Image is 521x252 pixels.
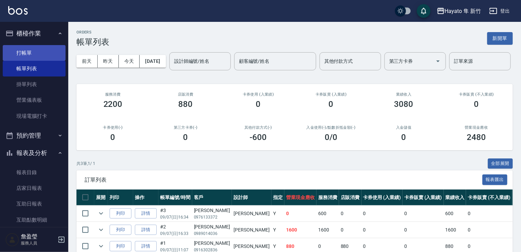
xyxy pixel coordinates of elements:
div: [PERSON_NAME] [194,223,230,230]
td: 0 [403,206,444,222]
h2: 店販消費 [157,92,214,97]
button: 全部展開 [488,158,513,169]
a: 帳單列表 [3,61,66,76]
a: 營業儀表板 [3,92,66,108]
h2: 卡券使用(-) [85,125,141,130]
button: 預約管理 [3,127,66,144]
td: 0 [466,206,512,222]
button: 今天 [119,55,140,68]
th: 客戶 [192,190,232,206]
div: Hayato 隼 新竹 [445,7,481,15]
td: Y [271,206,284,222]
h2: 第三方卡券(-) [157,125,214,130]
button: 報表匯出 [482,174,508,185]
th: 列印 [108,190,133,206]
button: 登出 [487,5,513,17]
button: 新開單 [487,32,513,45]
h3: 3080 [394,99,413,109]
button: expand row [96,241,106,251]
th: 卡券販賣 (入業績) [403,190,444,206]
h3: 0 /0 [325,132,337,142]
th: 操作 [133,190,158,206]
th: 帳單編號/時間 [158,190,192,206]
h3: 0 [256,99,261,109]
td: 0 [403,222,444,238]
td: 1600 [316,222,339,238]
h2: 入金使用(-) /點數折抵金額(-) [303,125,359,130]
h3: 0 [474,99,479,109]
div: [PERSON_NAME] [194,207,230,214]
a: 報表目錄 [3,165,66,180]
td: 0 [284,206,316,222]
p: 09/07 (日) 16:34 [160,214,191,220]
button: expand row [96,225,106,235]
h2: 營業現金應收 [448,125,505,130]
h2: 業績收入 [376,92,432,97]
button: Open [433,56,443,67]
a: 詳情 [135,241,157,252]
a: 店家日報表 [3,180,66,196]
td: 0 [339,206,362,222]
th: 展開 [94,190,108,206]
button: 前天 [76,55,98,68]
td: [PERSON_NAME] [232,206,271,222]
a: 互助日報表 [3,196,66,212]
td: 600 [316,206,339,222]
a: 打帳單 [3,45,66,61]
th: 業績收入 [444,190,466,206]
td: #2 [158,222,192,238]
button: [DATE] [140,55,166,68]
h3: 服務消費 [85,92,141,97]
p: 0989014036 [194,230,230,237]
h3: 2480 [467,132,486,142]
button: Hayato 隼 新竹 [434,4,484,18]
a: 詳情 [135,225,157,235]
td: 0 [362,222,403,238]
td: 1600 [444,222,466,238]
th: 卡券販賣 (不入業績) [466,190,512,206]
a: 互助點數明細 [3,212,66,228]
a: 掛單列表 [3,76,66,92]
td: 0 [362,206,403,222]
button: expand row [96,208,106,219]
button: 列印 [110,241,131,252]
th: 服務消費 [316,190,339,206]
h2: 入金儲值 [376,125,432,130]
h3: 0 [329,99,334,109]
p: 0976133372 [194,214,230,220]
th: 營業現金應收 [284,190,316,206]
span: 訂單列表 [85,177,482,183]
h2: 其他付款方式(-) [230,125,286,130]
th: 店販消費 [339,190,362,206]
h3: 880 [179,99,193,109]
h3: -600 [250,132,267,142]
h3: 0 [402,132,406,142]
a: 新開單 [487,35,513,41]
button: 報表及分析 [3,144,66,162]
h2: ORDERS [76,30,109,34]
th: 卡券使用 (入業績) [362,190,403,206]
td: #3 [158,206,192,222]
h3: 0 [183,132,188,142]
p: 09/07 (日) 16:33 [160,230,191,237]
h2: 卡券販賣 (入業績) [303,92,359,97]
img: Person [5,233,19,247]
td: 0 [466,222,512,238]
h2: 卡券販賣 (不入業績) [448,92,505,97]
button: 櫃檯作業 [3,25,66,42]
td: 0 [339,222,362,238]
th: 設計師 [232,190,271,206]
button: 列印 [110,208,131,219]
button: 昨天 [98,55,119,68]
td: 600 [444,206,466,222]
h2: 卡券使用 (入業績) [230,92,286,97]
th: 指定 [271,190,284,206]
button: save [417,4,431,18]
h3: 2200 [103,99,123,109]
a: 詳情 [135,208,157,219]
h3: 帳單列表 [76,37,109,47]
a: 現場電腦打卡 [3,108,66,124]
p: 服務人員 [21,240,56,246]
td: [PERSON_NAME] [232,222,271,238]
a: 報表匯出 [482,176,508,183]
